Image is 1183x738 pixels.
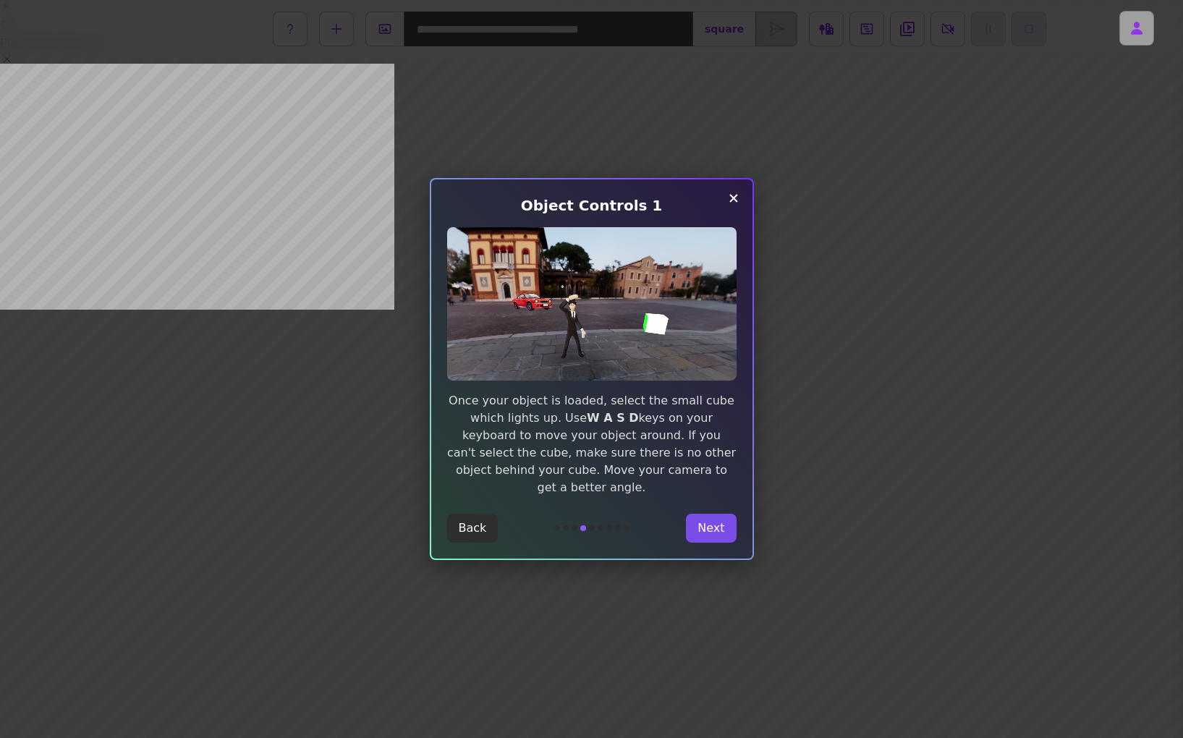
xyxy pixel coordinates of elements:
button: Back [447,514,499,543]
p: Once your object is loaded, select the small cube which lights up. Use keys on your keyboard to m... [447,392,737,496]
h2: Object Controls 1 [447,195,737,216]
b: W A S D [587,411,639,425]
button: Close tour [725,190,742,207]
button: Next [686,514,736,543]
